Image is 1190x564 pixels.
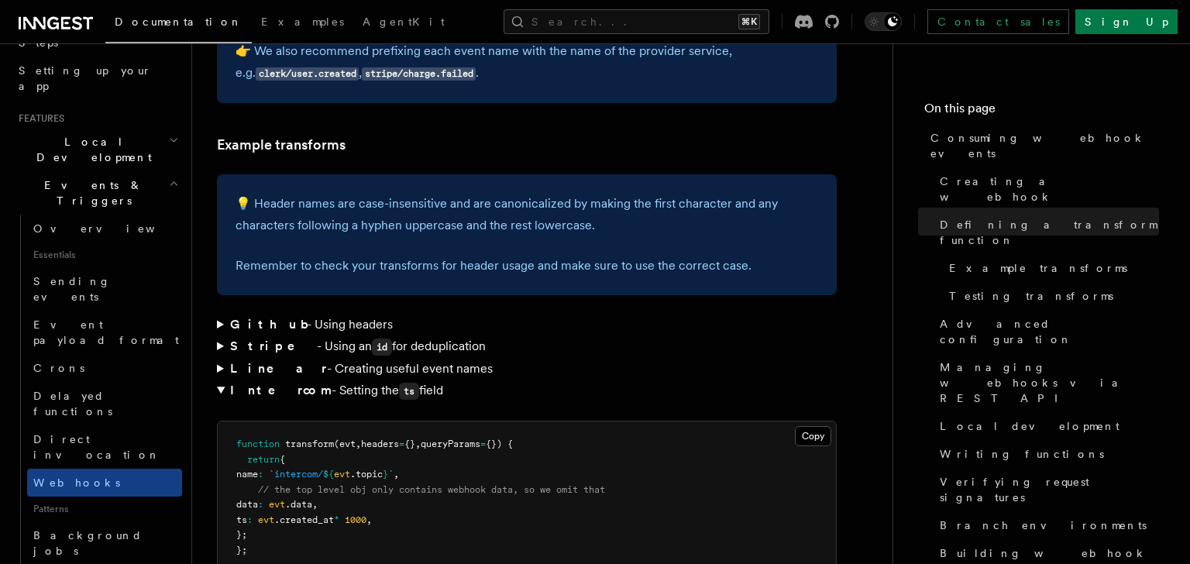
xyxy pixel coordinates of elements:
[236,438,280,449] span: function
[940,518,1147,533] span: Branch environments
[230,361,327,376] strong: Linear
[924,124,1159,167] a: Consuming webhook events
[940,174,1159,205] span: Creating a webhook
[12,112,64,125] span: Features
[105,5,252,43] a: Documentation
[12,177,169,208] span: Events & Triggers
[33,529,143,557] span: Background jobs
[312,499,318,510] span: ,
[236,40,818,84] p: 👉 We also recommend prefixing each event name with the name of the provider service, e.g. , .
[372,339,392,356] code: id
[27,382,182,425] a: Delayed functions
[33,222,193,235] span: Overview
[236,469,258,480] span: name
[115,15,242,28] span: Documentation
[363,15,445,28] span: AgentKit
[258,499,263,510] span: :
[421,438,480,449] span: queryParams
[230,339,317,353] strong: Stripe
[27,215,182,242] a: Overview
[323,469,334,480] span: ${
[949,288,1113,304] span: Testing transforms
[285,438,334,449] span: transform
[27,469,182,497] a: Webhooks
[415,438,421,449] span: ,
[285,499,312,510] span: .data
[236,499,258,510] span: data
[269,499,285,510] span: evt
[361,438,399,449] span: headers
[353,5,454,42] a: AgentKit
[256,67,359,81] code: clerk/user.created
[1075,9,1178,34] a: Sign Up
[236,193,818,236] p: 💡 Header names are case-insensitive and are canonicalized by making the first character and any c...
[252,5,353,42] a: Examples
[366,514,372,525] span: ,
[795,426,831,446] button: Copy
[934,167,1159,211] a: Creating a webhook
[230,383,332,397] strong: Intercom
[345,514,366,525] span: 1000
[217,380,837,402] summary: Intercom- Setting thetsfield
[27,425,182,469] a: Direct invocation
[217,134,346,156] a: Example transforms
[217,358,837,380] summary: Linear- Creating useful event names
[33,390,112,418] span: Delayed functions
[940,217,1159,248] span: Defining a transform function
[383,469,388,480] span: }
[12,134,169,165] span: Local Development
[943,282,1159,310] a: Testing transforms
[388,469,394,480] span: `
[934,412,1159,440] a: Local development
[33,433,160,461] span: Direct invocation
[236,255,818,277] p: Remember to check your transforms for header usage and make sure to use the correct case.
[230,317,307,332] strong: Github
[399,438,404,449] span: =
[934,353,1159,412] a: Managing webhooks via REST API
[940,316,1159,347] span: Advanced configuration
[940,446,1104,462] span: Writing functions
[940,359,1159,406] span: Managing webhooks via REST API
[12,128,182,171] button: Local Development
[261,15,344,28] span: Examples
[33,275,111,303] span: Sending events
[949,260,1127,276] span: Example transforms
[258,484,605,495] span: // the top level obj only contains webhook data, so we omit that
[33,318,179,346] span: Event payload format
[33,362,84,374] span: Crons
[19,64,152,92] span: Setting up your app
[27,497,182,521] span: Patterns
[927,9,1069,34] a: Contact sales
[394,469,399,480] span: ,
[217,314,837,335] summary: Github- Using headers
[27,354,182,382] a: Crons
[217,335,837,358] summary: Stripe- Using anidfor deduplication
[269,469,323,480] span: `intercom/
[399,383,419,400] code: ts
[940,474,1159,505] span: Verifying request signatures
[27,267,182,311] a: Sending events
[356,438,361,449] span: ,
[924,99,1159,124] h4: On this page
[27,311,182,354] a: Event payload format
[362,67,476,81] code: stripe/charge.failed
[12,57,182,100] a: Setting up your app
[486,438,513,449] span: {}) {
[12,171,182,215] button: Events & Triggers
[934,310,1159,353] a: Advanced configuration
[350,469,383,480] span: .topic
[738,14,760,29] kbd: ⌘K
[943,254,1159,282] a: Example transforms
[247,454,280,465] span: return
[930,130,1159,161] span: Consuming webhook events
[247,514,253,525] span: :
[334,469,350,480] span: evt
[280,454,285,465] span: {
[404,438,415,449] span: {}
[480,438,486,449] span: =
[33,476,120,489] span: Webhooks
[934,468,1159,511] a: Verifying request signatures
[504,9,769,34] button: Search...⌘K
[236,514,247,525] span: ts
[934,440,1159,468] a: Writing functions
